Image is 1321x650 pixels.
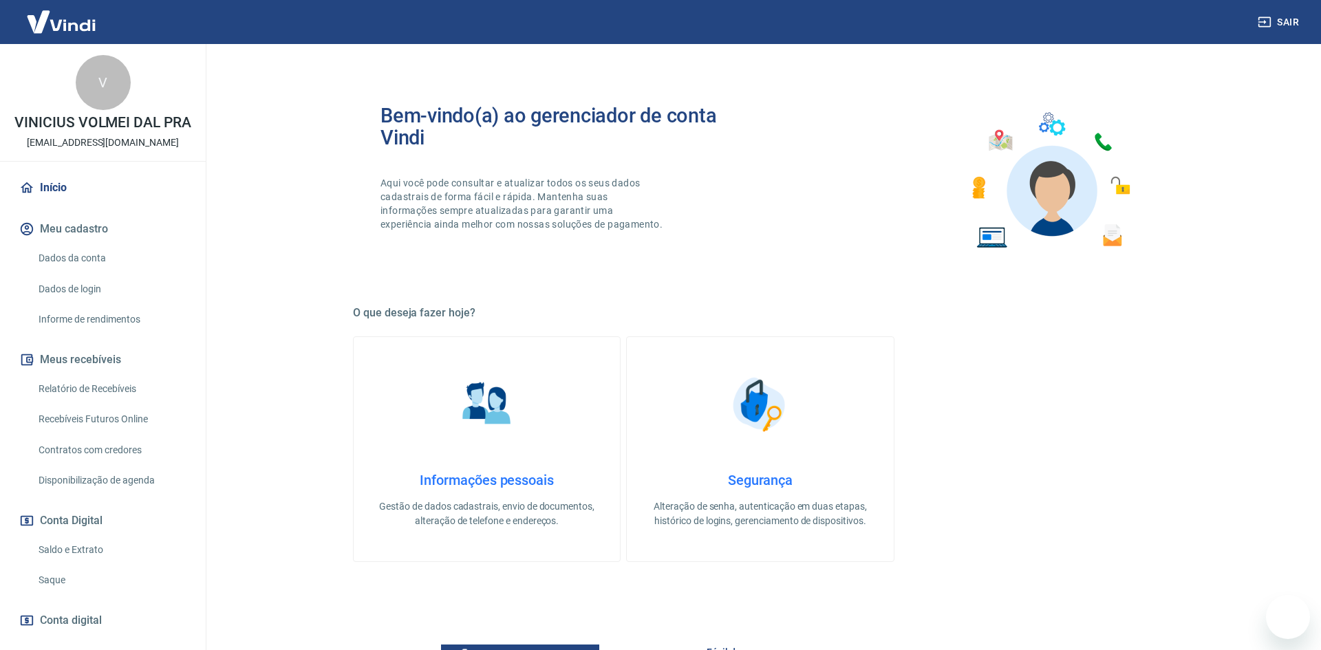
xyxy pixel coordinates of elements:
a: Saldo e Extrato [33,536,189,564]
img: Segurança [726,370,795,439]
a: Dados da conta [33,244,189,272]
a: Recebíveis Futuros Online [33,405,189,433]
p: VINICIUS VOLMEI DAL PRA [14,116,191,130]
p: Alteração de senha, autenticação em duas etapas, histórico de logins, gerenciamento de dispositivos. [649,499,871,528]
h4: Segurança [649,472,871,488]
a: Saque [33,566,189,594]
button: Meu cadastro [17,214,189,244]
span: Conta digital [40,611,102,630]
a: Disponibilização de agenda [33,466,189,495]
a: Início [17,173,189,203]
p: Gestão de dados cadastrais, envio de documentos, alteração de telefone e endereços. [376,499,598,528]
a: Informe de rendimentos [33,305,189,334]
p: Aqui você pode consultar e atualizar todos os seus dados cadastrais de forma fácil e rápida. Mant... [380,176,665,231]
img: Imagem de um avatar masculino com diversos icones exemplificando as funcionalidades do gerenciado... [960,105,1140,257]
button: Conta Digital [17,506,189,536]
div: V [76,55,131,110]
a: Relatório de Recebíveis [33,375,189,403]
button: Sair [1255,10,1304,35]
a: Conta digital [17,605,189,636]
a: Informações pessoaisInformações pessoaisGestão de dados cadastrais, envio de documentos, alteraçã... [353,336,621,562]
a: Dados de login [33,275,189,303]
img: Vindi [17,1,106,43]
p: [EMAIL_ADDRESS][DOMAIN_NAME] [27,136,179,150]
iframe: Botão para abrir a janela de mensagens [1266,595,1310,639]
a: SegurançaSegurançaAlteração de senha, autenticação em duas etapas, histórico de logins, gerenciam... [626,336,894,562]
button: Meus recebíveis [17,345,189,375]
h4: Informações pessoais [376,472,598,488]
h5: O que deseja fazer hoje? [353,306,1168,320]
img: Informações pessoais [453,370,522,439]
h2: Bem-vindo(a) ao gerenciador de conta Vindi [380,105,760,149]
a: Contratos com credores [33,436,189,464]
